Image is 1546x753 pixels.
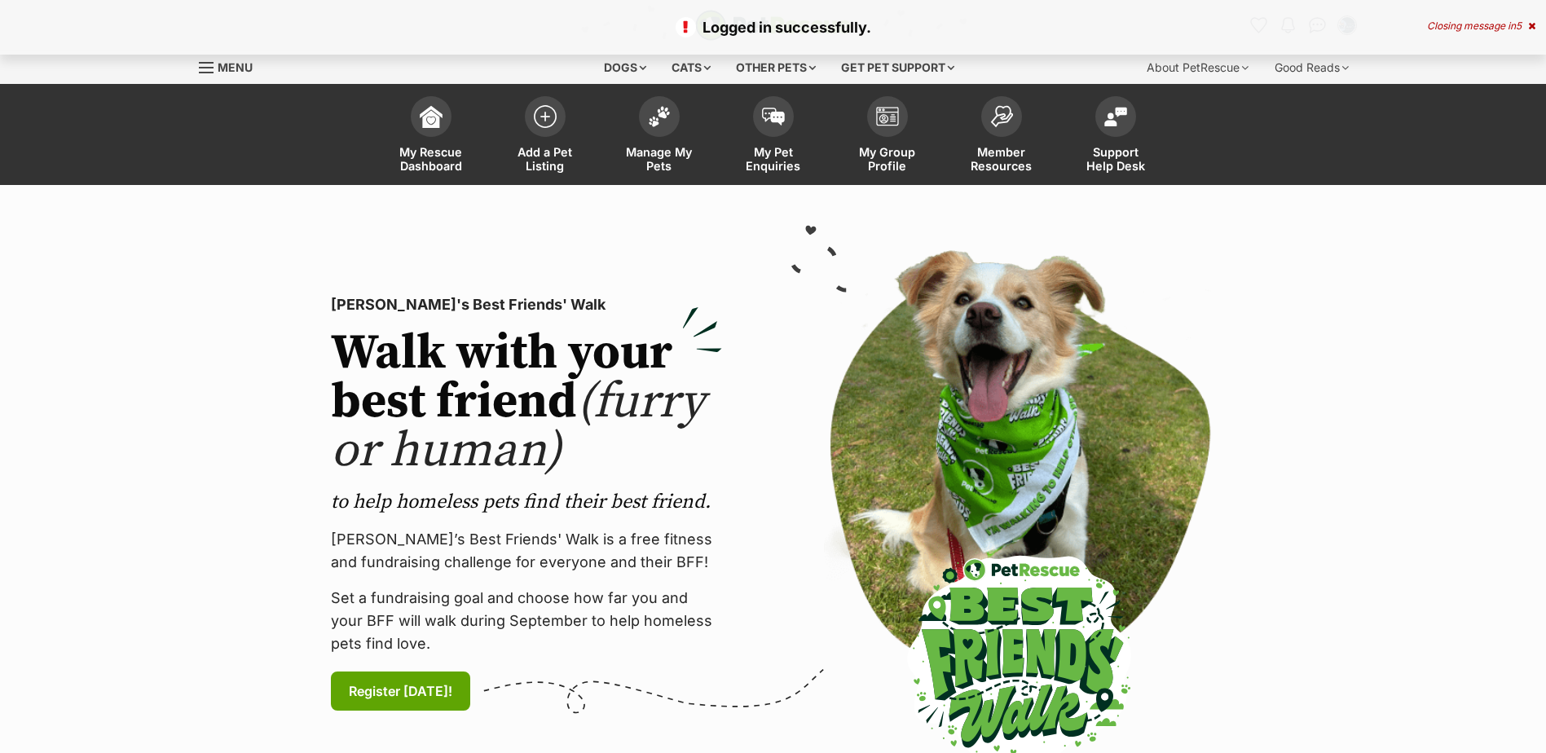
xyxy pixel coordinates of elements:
[331,293,722,316] p: [PERSON_NAME]'s Best Friends' Walk
[331,587,722,655] p: Set a fundraising goal and choose how far you and your BFF will walk during September to help hom...
[534,105,557,128] img: add-pet-listing-icon-0afa8454b4691262ce3f59096e99ab1cd57d4a30225e0717b998d2c9b9846f56.svg
[1079,145,1152,173] span: Support Help Desk
[737,145,810,173] span: My Pet Enquiries
[762,108,785,125] img: pet-enquiries-icon-7e3ad2cf08bfb03b45e93fb7055b45f3efa6380592205ae92323e6603595dc1f.svg
[331,672,470,711] a: Register [DATE]!
[331,528,722,574] p: [PERSON_NAME]’s Best Friends' Walk is a free fitness and fundraising challenge for everyone and t...
[945,88,1059,185] a: Member Resources
[374,88,488,185] a: My Rescue Dashboard
[623,145,696,173] span: Manage My Pets
[830,51,966,84] div: Get pet support
[602,88,716,185] a: Manage My Pets
[331,329,722,476] h2: Walk with your best friend
[394,145,468,173] span: My Rescue Dashboard
[648,106,671,127] img: manage-my-pets-icon-02211641906a0b7f246fdf0571729dbe1e7629f14944591b6c1af311fb30b64b.svg
[1104,107,1127,126] img: help-desk-icon-fdf02630f3aa405de69fd3d07c3f3aa587a6932b1a1747fa1d2bba05be0121f9.svg
[199,51,264,81] a: Menu
[349,681,452,701] span: Register [DATE]!
[592,51,658,84] div: Dogs
[876,107,899,126] img: group-profile-icon-3fa3cf56718a62981997c0bc7e787c4b2cf8bcc04b72c1350f741eb67cf2f40e.svg
[218,60,253,74] span: Menu
[488,88,602,185] a: Add a Pet Listing
[1135,51,1260,84] div: About PetRescue
[990,105,1013,127] img: member-resources-icon-8e73f808a243e03378d46382f2149f9095a855e16c252ad45f914b54edf8863c.svg
[331,372,705,482] span: (furry or human)
[830,88,945,185] a: My Group Profile
[1263,51,1360,84] div: Good Reads
[965,145,1038,173] span: Member Resources
[420,105,443,128] img: dashboard-icon-eb2f2d2d3e046f16d808141f083e7271f6b2e854fb5c12c21221c1fb7104beca.svg
[725,51,827,84] div: Other pets
[509,145,582,173] span: Add a Pet Listing
[851,145,924,173] span: My Group Profile
[660,51,722,84] div: Cats
[1059,88,1173,185] a: Support Help Desk
[331,489,722,515] p: to help homeless pets find their best friend.
[716,88,830,185] a: My Pet Enquiries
